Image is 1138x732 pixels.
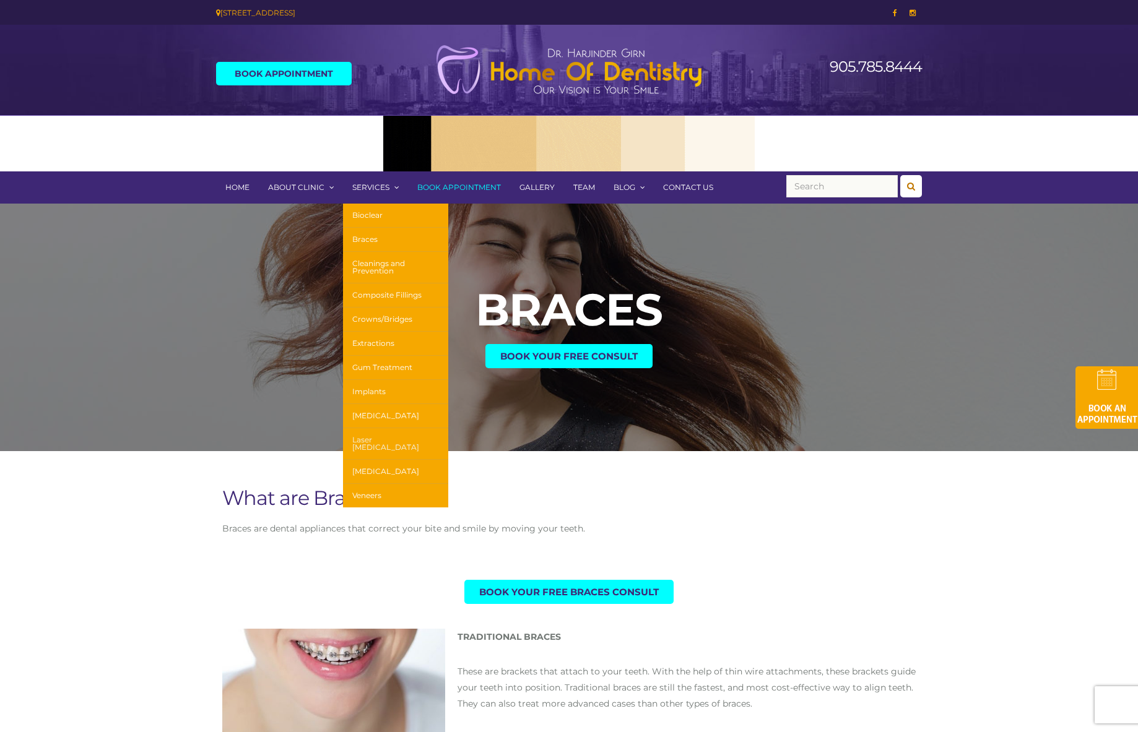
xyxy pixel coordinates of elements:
[343,171,408,204] a: Services
[604,171,654,204] a: Blog
[564,171,604,204] a: Team
[6,287,1132,332] h1: BRACES
[259,171,343,204] a: About Clinic
[216,62,352,85] a: Book Appointment
[464,580,674,604] a: BOOK YOUR FREE BRACES CONSULT
[343,460,448,484] a: [MEDICAL_DATA]
[343,428,448,460] a: Laser [MEDICAL_DATA]
[830,58,922,75] a: 905.785.8444
[430,45,708,95] img: Home of Dentistry
[500,351,638,361] span: Book Your Free Consult
[485,344,653,368] a: Book Your Free Consult
[216,6,560,19] div: [STREET_ADDRESS]
[458,631,561,642] strong: TRADITIONAL BRACES
[343,308,448,332] a: Crowns/Bridges
[458,663,916,712] p: These are brackets that attach to your teeth. With the help of thin wire attachments, these brack...
[408,171,510,204] a: Book Appointment
[654,171,723,204] a: Contact Us
[343,484,448,507] a: Veneers
[343,204,448,228] a: Bioclear
[479,587,659,596] span: BOOK YOUR FREE BRACES CONSULT
[343,380,448,404] a: Implants
[343,252,448,283] a: Cleanings and Prevention
[343,228,448,252] a: Braces
[786,175,898,197] input: Search
[222,520,916,536] p: Braces are dental appliances that correct your bite and smile by moving your teeth.
[1075,366,1138,429] img: book-an-appointment-hod-gld.png
[343,332,448,356] a: Extractions
[216,171,259,204] a: Home
[222,488,916,508] h1: What are Braces?
[343,356,448,380] a: Gum Treatment
[343,404,448,428] a: [MEDICAL_DATA]
[383,116,755,171] img: Medspa-Banner-Virtual-Consultation-2-1.gif
[343,283,448,308] a: Composite Fillings
[510,171,564,204] a: Gallery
